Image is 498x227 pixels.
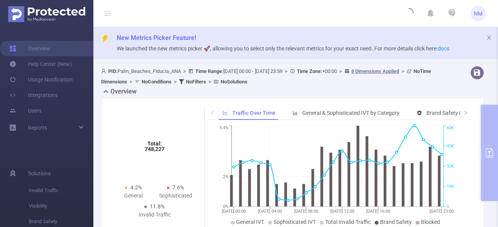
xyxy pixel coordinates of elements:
[172,79,179,85] span: >
[430,209,454,214] tspan: [DATE] 23:00
[8,6,85,22] img: Protected Media
[108,68,117,74] b: PID:
[297,68,322,74] b: Time Zone:
[351,68,399,74] u: 8 Dimensions Applied
[223,174,228,179] tspan: 2%
[28,125,47,131] span: Reports
[223,110,228,116] i: icon: line-chart
[195,68,223,74] b: Time Range:
[9,103,42,118] a: Users
[447,126,454,131] tspan: 60K
[222,209,246,214] tspan: [DATE] 00:00
[127,79,135,85] span: >
[223,204,228,209] tspan: 0%
[130,184,142,191] span: 4.2%
[380,219,412,225] span: Brand Safety
[294,209,318,214] tspan: [DATE] 08:00
[258,209,282,214] tspan: [DATE] 04:00
[110,87,137,96] h2: Overview
[293,110,298,116] i: icon: bar-chart
[282,68,290,74] span: >
[366,209,390,214] tspan: [DATE] 16:00
[210,110,215,115] i: icon: left
[447,144,454,149] tspan: 45K
[117,45,449,52] span: We launched the new metrics picker 🚀, allowing you to select only the relevant metrics for your e...
[447,184,454,189] tspan: 15K
[474,6,482,21] span: NM
[337,68,344,74] span: >
[101,69,108,74] i: icon: user
[112,192,154,200] div: General
[330,209,354,214] tspan: [DATE] 12:00
[9,41,50,56] a: Overview
[154,192,196,200] div: Sophisticated
[399,68,407,74] span: >
[463,110,468,115] i: icon: right
[142,79,172,85] b: No Conditions
[28,166,51,181] span: Solutions
[9,87,58,103] a: Integrations
[28,120,47,135] a: Reports
[172,184,184,191] span: 7.6%
[186,79,206,85] b: No Filters
[421,219,440,225] span: Blocked
[219,126,228,131] tspan: 5.4%
[206,79,214,85] span: >
[438,45,449,52] a: docs
[274,219,316,225] span: Sophisticated IVT
[133,211,175,219] div: Invalid Traffic
[426,110,484,116] span: Brand Safety (Detected)
[29,198,93,214] span: Visibility
[447,164,454,169] tspan: 30K
[29,183,93,198] span: Invalid Traffic
[117,34,196,42] span: New Metrics Picker Feature!
[9,72,73,87] a: Usage Notification
[232,110,275,116] span: Traffic Over Time
[181,68,188,74] span: >
[302,110,400,116] span: General & Sophisticated IVT by Category
[221,79,247,85] b: No Solutions
[9,56,72,72] a: Help Center (New)
[236,219,264,225] span: General IVT
[101,35,109,43] i: icon: thunderbolt
[404,8,414,19] i: icon: loading
[147,140,162,147] tspan: Total:
[101,68,431,85] span: Palm_Beaches_Fiducia_ANA [DATE] 00:00 - [DATE] 23:59 +00:00
[486,33,492,42] button: icon: close
[145,146,165,152] tspan: 748,227
[486,35,492,40] i: icon: close
[447,204,449,209] tspan: 0
[325,219,371,225] span: Total Invalid Traffic
[150,203,165,210] span: 11.8%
